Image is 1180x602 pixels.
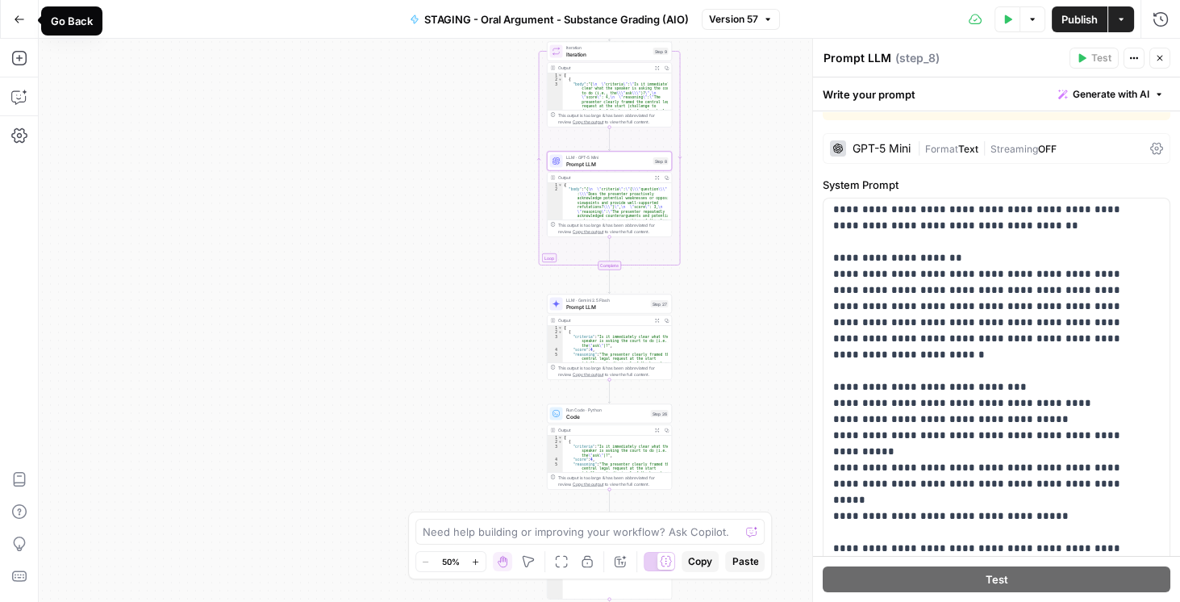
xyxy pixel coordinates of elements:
span: Code [566,412,648,420]
div: 5 [548,462,563,525]
div: This output is too large & has been abbreviated for review. to view the full content. [558,474,669,487]
g: Edge from step_9 to step_8 [608,127,611,150]
div: 5 [548,353,563,415]
span: Text [958,143,978,155]
div: 2 [548,440,563,445]
span: Toggle code folding, rows 1 through 8 [558,326,563,331]
span: Copy [688,554,712,569]
span: Toggle code folding, rows 2 through 4 [558,77,563,82]
span: Paste [732,554,758,569]
div: 2 [548,330,563,335]
div: 4 [548,348,563,353]
span: Publish [1061,11,1098,27]
textarea: Prompt LLM [823,50,891,66]
button: Generate with AI [1052,84,1170,105]
span: Toggle code folding, rows 1 through 8 [558,436,563,441]
div: 1 [548,326,563,331]
span: Copy the output [573,119,603,124]
span: Prompt LLM [566,303,648,311]
span: LLM · Gemini 2.5 Flash [566,297,648,303]
div: Output [558,65,650,71]
div: 1 [548,436,563,441]
span: OFF [1038,143,1057,155]
div: 3 [548,82,563,420]
span: Version 57 [709,12,758,27]
div: Output [558,427,650,433]
div: This output is too large & has been abbreviated for review. to view the full content. [558,112,669,125]
div: Step 9 [653,48,669,55]
span: Toggle code folding, rows 1 through 3 [558,183,563,188]
div: GPT-5 Mini [853,143,911,154]
div: 3 [548,445,563,458]
g: Edge from start to step_9 [608,17,611,40]
g: Edge from step_27 to step_26 [608,379,611,403]
button: Paste [725,551,765,572]
span: Prompt LLM [566,160,650,168]
div: 1 [548,73,563,78]
span: Iteration [566,44,650,51]
span: 50% [442,555,460,568]
div: Go Back [51,13,93,29]
button: Copy [682,551,719,572]
span: LLM · GPT-5 Mini [566,154,650,161]
div: LLM · GPT-5 MiniPrompt LLMStep 8Output{ "body":"{\n\"criteria\":\"{\\\"question\\\" :\\\"Does the... [547,152,672,237]
button: Version 57 [702,9,780,30]
button: Publish [1052,6,1107,32]
span: ( step_8 ) [895,50,940,66]
div: Step 8 [653,157,669,165]
span: Toggle code folding, rows 2 through 7 [558,330,563,335]
span: Test [1091,51,1111,65]
div: This output is too large & has been abbreviated for review. to view the full content. [558,222,669,235]
span: Toggle code folding, rows 2 through 7 [558,440,563,445]
button: Test [1070,48,1119,69]
span: Copy the output [573,229,603,234]
div: LLM · Gemini 2.5 FlashPrompt LLMStep 27Output[ { "criteria":"Is it immediately clear what the spe... [547,295,672,380]
span: | [978,140,990,156]
span: Streaming [990,143,1038,155]
span: STAGING - Oral Argument - Substance Grading (AIO) [424,11,689,27]
div: 2 [548,77,563,82]
span: Toggle code folding, rows 1 through 5 [558,73,563,78]
div: Step 27 [651,300,669,307]
div: Write your prompt [813,77,1180,111]
div: Complete [598,261,621,270]
div: Output [558,174,650,181]
div: 3 [548,335,563,349]
span: Test [985,571,1007,587]
div: Step 26 [651,410,669,417]
div: This output is too large & has been abbreviated for review. to view the full content. [558,365,669,378]
span: Copy the output [573,482,603,487]
div: 1 [548,183,563,188]
span: Generate with AI [1073,87,1149,102]
span: Copy the output [573,372,603,377]
div: Run Code · PythonCodeStep 26Output[ { "criteria":"Is it immediately clear what the speaker is ask... [547,404,672,490]
div: Output [558,317,650,324]
span: Format [925,143,958,155]
g: Edge from step_9-iteration-end to step_27 [608,270,611,293]
button: STAGING - Oral Argument - Substance Grading (AIO) [400,6,698,32]
g: Edge from step_26 to step_24 [608,489,611,512]
div: LoopIterationIterationStep 9Output[ { "body":"{\n\"criteria\":\"Is it immediately clear what the ... [547,42,672,128]
button: Test [823,566,1170,592]
label: System Prompt [823,177,1170,193]
span: | [917,140,925,156]
span: Run Code · Python [566,407,648,413]
div: 4 [548,458,563,462]
div: Complete [547,261,672,270]
span: Iteration [566,50,650,58]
